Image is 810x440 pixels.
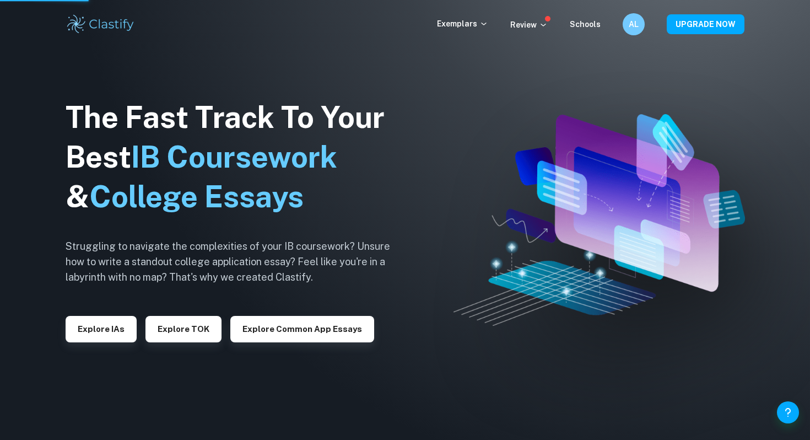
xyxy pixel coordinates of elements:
[66,239,407,285] h6: Struggling to navigate the complexities of your IB coursework? Unsure how to write a standout col...
[510,19,548,31] p: Review
[131,139,337,174] span: IB Coursework
[66,316,137,342] button: Explore IAs
[777,401,799,423] button: Help and Feedback
[66,13,136,35] img: Clastify logo
[437,18,488,30] p: Exemplars
[628,18,640,30] h6: AL
[230,323,374,334] a: Explore Common App essays
[66,98,407,217] h1: The Fast Track To Your Best &
[667,14,744,34] button: UPGRADE NOW
[623,13,645,35] button: AL
[570,20,601,29] a: Schools
[145,323,222,334] a: Explore TOK
[145,316,222,342] button: Explore TOK
[66,323,137,334] a: Explore IAs
[89,179,304,214] span: College Essays
[230,316,374,342] button: Explore Common App essays
[453,114,746,325] img: Clastify hero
